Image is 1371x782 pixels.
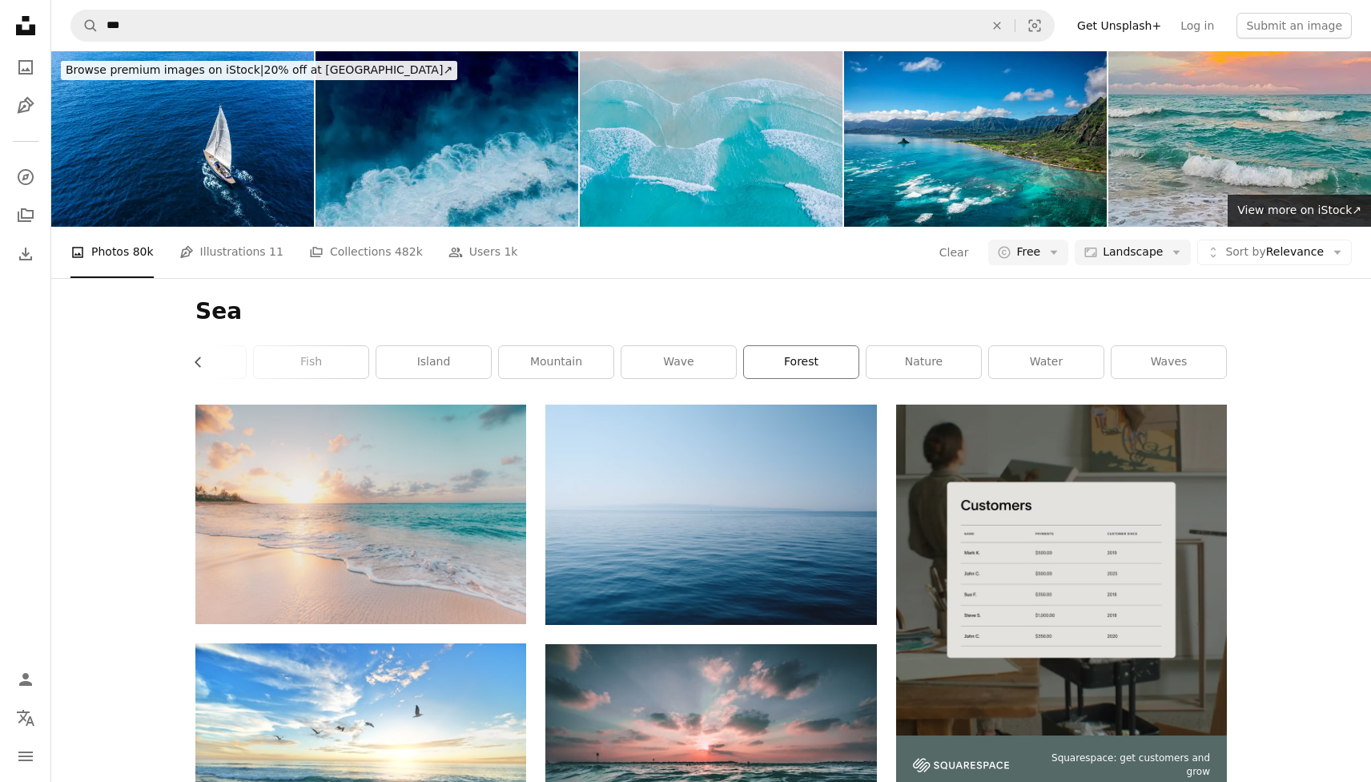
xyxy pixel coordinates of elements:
span: Browse premium images on iStock | [66,63,263,76]
button: Landscape [1075,240,1191,265]
a: fish [254,346,368,378]
h1: Sea [195,297,1227,326]
button: Sort byRelevance [1197,240,1352,265]
span: 11 [269,243,283,260]
button: Submit an image [1236,13,1352,38]
a: Browse premium images on iStock|20% off at [GEOGRAPHIC_DATA]↗ [51,51,467,90]
a: Log in / Sign up [10,663,42,695]
a: mountain [499,346,613,378]
img: seashore during golden hour [195,405,526,624]
a: Users 1k [448,227,518,278]
span: Sort by [1225,245,1265,258]
a: island [376,346,491,378]
a: Home — Unsplash [10,10,42,45]
a: Log in [1171,13,1224,38]
button: Language [10,702,42,734]
a: forest [744,346,858,378]
a: Download History [10,238,42,270]
a: wave [621,346,736,378]
button: Menu [10,740,42,772]
button: Search Unsplash [71,10,99,41]
a: five birds flying on the sea [195,746,526,760]
button: Clear [979,10,1015,41]
span: Free [1016,244,1040,260]
a: nature [866,346,981,378]
button: scroll list to the left [195,346,213,378]
span: Relevance [1225,244,1324,260]
span: 20% off at [GEOGRAPHIC_DATA] ↗ [66,63,452,76]
a: Get Unsplash+ [1067,13,1171,38]
a: Collections [10,200,42,232]
form: Find visuals sitewide [70,10,1055,42]
span: 1k [504,243,517,260]
span: 482k [395,243,423,260]
a: waves [1112,346,1226,378]
img: Stunning beach sky sunset after a storm in Hollywood, Florida. Beautiful coastal scene, breathtak... [1108,51,1371,227]
a: water [989,346,1104,378]
button: Free [988,240,1068,265]
img: Hawaii Aerial Seascape [844,51,1107,227]
img: body of water under blue and white sky at daytime [545,405,876,625]
a: body of water under blue and white sky at daytime [545,507,876,522]
a: Illustrations [10,90,42,122]
img: Sailing [51,51,314,227]
a: body of water during golden hour [545,747,876,761]
img: The pattern of waves, Lucky Bay, Australia [580,51,842,227]
a: Photos [10,51,42,83]
span: Landscape [1103,244,1163,260]
a: Illustrations 11 [179,227,283,278]
a: View more on iStock↗ [1228,195,1371,227]
a: Collections 482k [309,227,423,278]
img: file-1747939376688-baf9a4a454ffimage [896,405,1227,736]
img: file-1747939142011-51e5cc87e3c9 [913,758,1009,772]
span: View more on iStock ↗ [1237,204,1361,216]
a: Explore [10,161,42,193]
span: Squarespace: get customers and grow [1028,752,1210,779]
a: seashore during golden hour [195,506,526,521]
img: Turquoise ocean sea water white wave splashing deep blue sea. Bird eye view monster wave splash o... [316,51,578,227]
button: Clear [939,240,970,265]
button: Visual search [1015,10,1054,41]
